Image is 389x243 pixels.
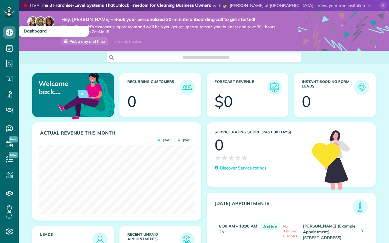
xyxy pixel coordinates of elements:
span: Active [260,223,280,231]
span: ★ [228,152,235,163]
h3: Actual Revenue this month [40,130,195,136]
span: [DATE] [178,139,192,142]
span: ★ [241,152,248,163]
strong: 8:00 AM - 10:00 AM [219,224,257,228]
span: [PERSON_NAME] at [GEOGRAPHIC_DATA] [230,3,314,8]
span: New [9,136,18,142]
h3: [DATE] Appointments [215,201,353,214]
img: icon_form_leads-04211a6a04a5b2264e4ee56bc0799ec3eb69b7e499cbb523a139df1d13a81ae0.png [356,81,368,93]
a: Discover Service ratings [215,165,267,171]
img: dashboard_welcome-42a62b7d889689a78055ac9021e634bf52bae3f8056760290aed330b23ab8690.png [57,66,116,125]
span: [DATE] [158,139,172,142]
span: No Assigned Cleaners [283,224,298,238]
span: Pick a day and time [70,39,105,44]
div: 0 [215,137,224,152]
a: Pick a day and time [61,37,108,45]
span: with [213,3,221,8]
span: Dashboard [24,28,47,34]
h3: Service Rating score (past 30 days) [215,130,306,134]
span: ★ [221,152,228,163]
p: Discover Service ratings [220,165,267,171]
h3: Recurring Customers [127,80,180,95]
div: $0 [215,94,233,109]
img: icon_recurring_customers-cf858462ba22bcd05b5a5880d41d6543d210077de5bb9ebc9590e49fd87d84ed.png [181,81,193,93]
img: neel-parekh-58446131e78d9a07014e8737c8438793ce97ee3e541d8a36e7e6e3f44122c576.png [222,3,227,8]
img: michelle-19f622bdf1676172e81f8f8fba1fb50e276960ebfe0243fe18214015130c80e4.jpg [43,16,54,27]
span: Search ZenMaid… [189,54,223,60]
span: ★ [235,152,241,163]
span: ★ [215,152,221,163]
div: 0 [127,94,136,109]
h3: Forecast Revenue [215,80,267,95]
div: 0 [302,94,311,109]
img: jorge-587dff0eeaa6aab1f244e6dc62b8924c3b6ad411094392a53c71c6c4a576187d.jpg [35,16,46,27]
img: maria-72a9807cf96188c08ef61303f053569d2e2a8a1cde33d635c8a3ac13582a053d.jpg [27,16,38,27]
img: icon_todays_appointments-901f7ab196bb0bea1936b74009e4eb5ffbc2d2711fa7634e0d609ed5ef32b18b.png [354,201,366,213]
img: icon_forecast_revenue-8c13a41c7ed35a8dcfafea3cbb826a0462acb37728057bba2d056411b612bbbe.png [268,81,281,93]
div: I already booked it [109,38,149,45]
span: New [9,152,18,158]
span: We are ZenMaid’s customer support team and we’ll help you get set up to automate your business an... [61,24,280,35]
strong: Hey, [PERSON_NAME] - Book your personalized 30-minute onboarding call to get started! [61,16,280,22]
strong: The 3 Franchise-Level Systems That Unlock Freedom for Cleaning Business Owners [41,2,211,9]
strong: [PERSON_NAME] (Example Appointment) [303,224,355,234]
h3: Instant Booking Form Leads [302,80,354,95]
p: Welcome back, [PERSON_NAME]! [39,80,87,96]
